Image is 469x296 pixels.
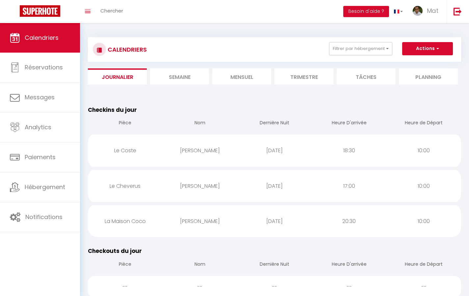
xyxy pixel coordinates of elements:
th: Pièce [88,114,163,133]
h3: CALENDRIERS [106,42,147,57]
div: [DATE] [237,210,312,232]
span: Analytics [25,123,51,131]
span: Checkins du jour [88,106,137,114]
span: Notifications [25,213,63,221]
div: La Maison Coco [88,210,163,232]
div: 10:00 [386,140,461,161]
th: Nom [163,114,237,133]
li: Tâches [337,68,396,85]
span: Calendriers [25,34,59,42]
span: Paiements [25,153,56,161]
div: 17:00 [312,175,386,197]
div: [PERSON_NAME] [163,140,237,161]
div: Le Coste [88,140,163,161]
li: Mensuel [212,68,271,85]
li: Planning [399,68,458,85]
div: 20:30 [312,210,386,232]
div: [PERSON_NAME] [163,210,237,232]
th: Dernière Nuit [237,114,312,133]
span: Chercher [100,7,123,14]
button: Besoin d'aide ? [343,6,389,17]
th: Heure de Départ [386,114,461,133]
th: Heure D'arrivée [312,114,386,133]
span: Hébergement [25,183,65,191]
div: 18:30 [312,140,386,161]
th: Dernière Nuit [237,256,312,274]
button: Ouvrir le widget de chat LiveChat [5,3,25,22]
span: Checkouts du jour [88,247,142,255]
th: Nom [163,256,237,274]
div: 10:00 [386,175,461,197]
div: [DATE] [237,140,312,161]
img: Super Booking [20,5,60,17]
th: Heure de Départ [386,256,461,274]
button: Filtrer par hébergement [329,42,392,55]
span: Mat [427,7,438,15]
img: logout [454,7,462,15]
th: Heure D'arrivée [312,256,386,274]
li: Trimestre [274,68,333,85]
span: Réservations [25,63,63,71]
span: Messages [25,93,55,101]
li: Semaine [150,68,209,85]
img: ... [413,6,423,16]
div: [PERSON_NAME] [163,175,237,197]
li: Journalier [88,68,147,85]
div: 10:00 [386,210,461,232]
div: Le Cheverus [88,175,163,197]
button: Actions [402,42,453,55]
div: [DATE] [237,175,312,197]
th: Pièce [88,256,163,274]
